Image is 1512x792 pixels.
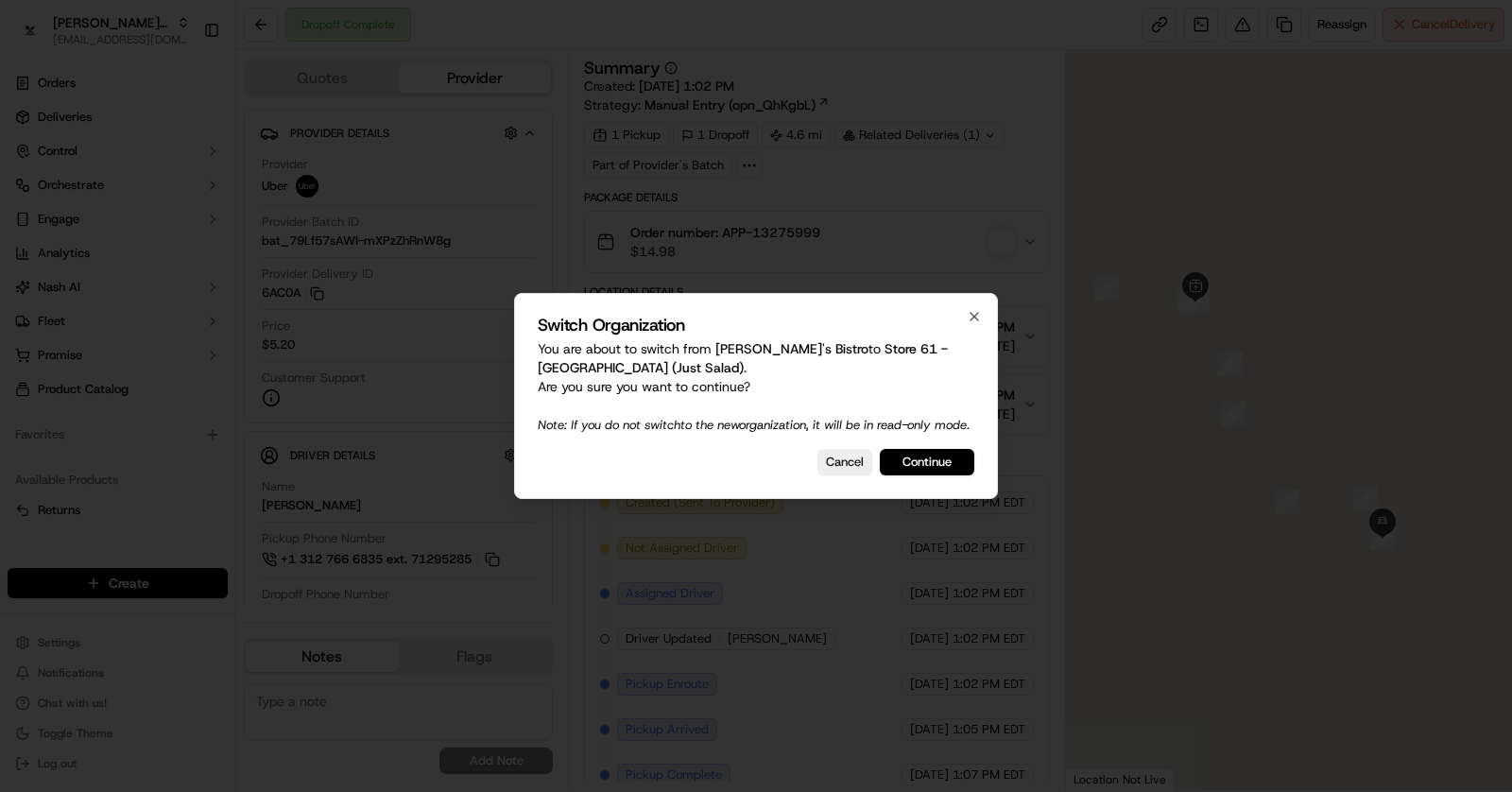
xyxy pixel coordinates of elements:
button: Continue [880,449,974,475]
span: [PERSON_NAME]'s Bistro [715,340,868,357]
span: Note: If you do not switch to the new organization, it will be in read-only mode. [538,417,970,433]
p: You are about to switch from to . Are you sure you want to continue? [538,339,974,434]
span: Pylon [188,66,229,80]
h2: Switch Organization [538,317,974,334]
button: Cancel [817,449,872,475]
a: Powered byPylon [133,65,229,80]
